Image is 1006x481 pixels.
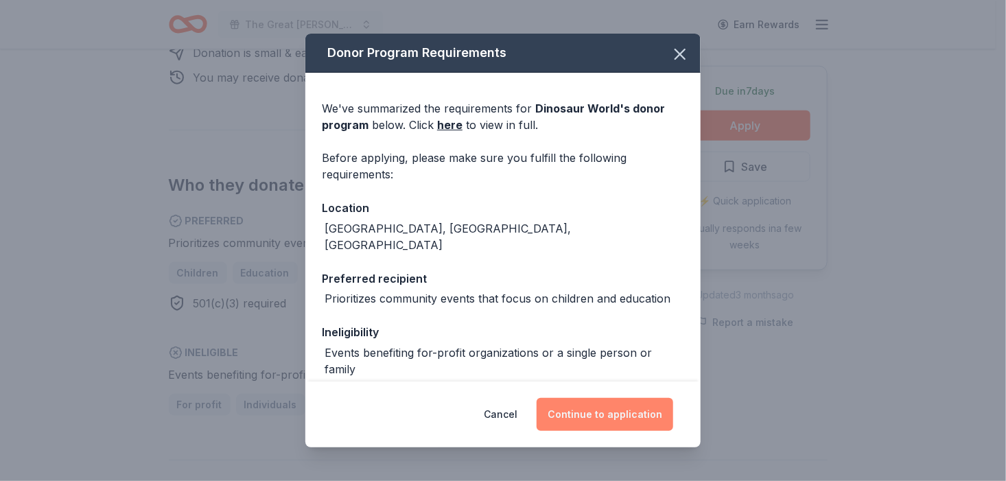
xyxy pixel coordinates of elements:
[325,290,670,307] div: Prioritizes community events that focus on children and education
[325,220,684,253] div: [GEOGRAPHIC_DATA], [GEOGRAPHIC_DATA], [GEOGRAPHIC_DATA]
[484,398,517,431] button: Cancel
[322,100,684,133] div: We've summarized the requirements for below. Click to view in full.
[322,150,684,183] div: Before applying, please make sure you fulfill the following requirements:
[322,323,684,341] div: Ineligibility
[437,117,463,133] a: here
[322,199,684,217] div: Location
[305,34,701,73] div: Donor Program Requirements
[325,344,684,377] div: Events benefiting for-profit organizations or a single person or family
[322,270,684,288] div: Preferred recipient
[537,398,673,431] button: Continue to application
